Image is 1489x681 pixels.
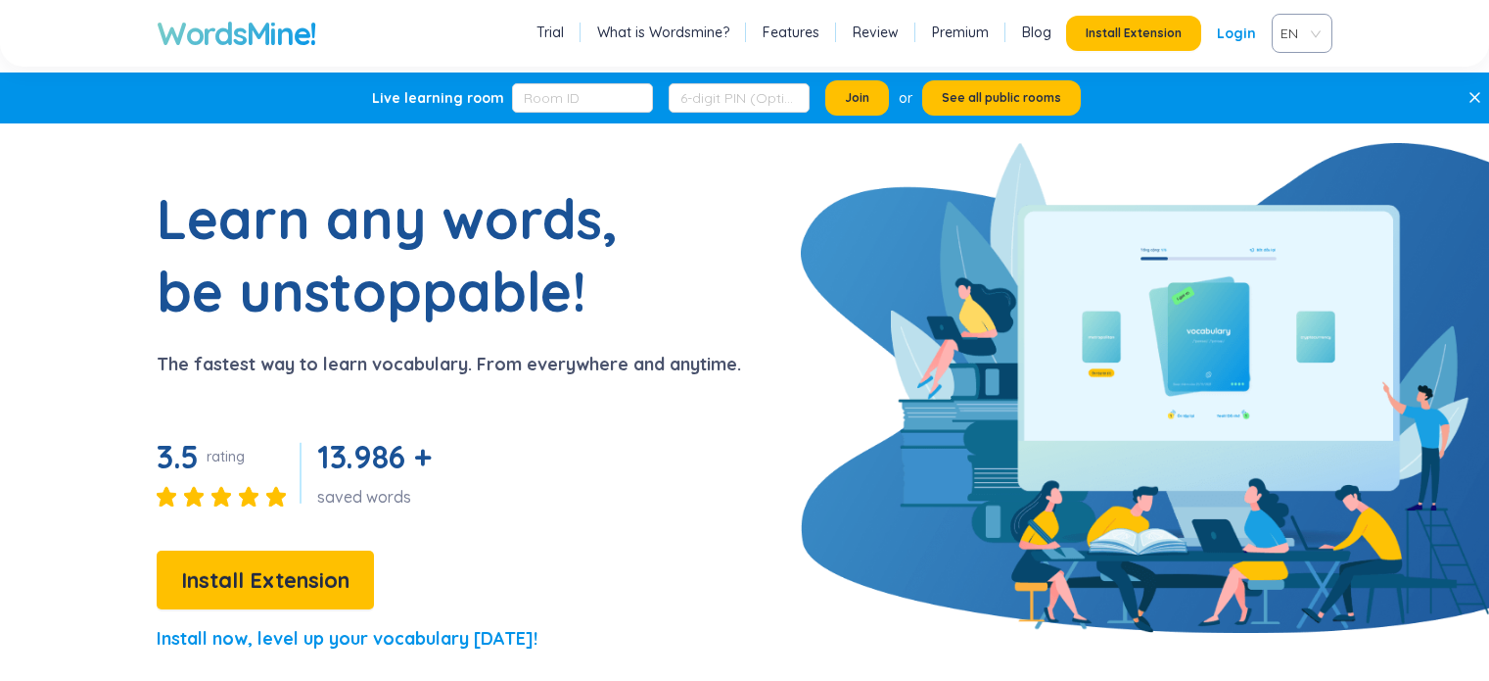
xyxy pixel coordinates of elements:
[942,90,1061,106] span: See all public rooms
[157,351,741,378] p: The fastest way to learn vocabulary. From everywhere and anytime.
[157,14,316,53] a: WordsMine!
[372,88,504,108] div: Live learning room
[1280,19,1316,48] span: VIE
[1086,25,1182,41] span: Install Extension
[157,551,374,609] button: Install Extension
[157,182,646,327] h1: Learn any words, be unstoppable!
[181,563,349,598] span: Install Extension
[157,625,537,653] p: Install now, level up your vocabulary [DATE]!
[536,23,564,42] a: Trial
[1066,16,1201,51] button: Install Extension
[669,83,810,113] input: 6-digit PIN (Optional)
[853,23,899,42] a: Review
[845,90,869,106] span: Join
[157,437,199,476] span: 3.5
[1217,16,1256,51] a: Login
[317,486,439,508] div: saved words
[207,447,245,466] div: rating
[512,83,653,113] input: Room ID
[1022,23,1051,42] a: Blog
[763,23,819,42] a: Features
[932,23,989,42] a: Premium
[899,87,912,109] div: or
[317,437,431,476] span: 13.986 +
[922,80,1081,116] button: See all public rooms
[597,23,729,42] a: What is Wordsmine?
[825,80,889,116] button: Join
[157,572,374,592] a: Install Extension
